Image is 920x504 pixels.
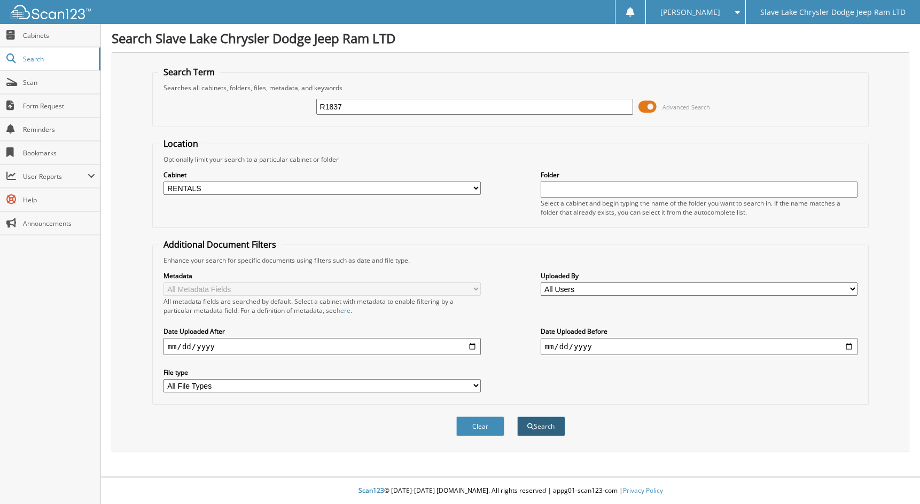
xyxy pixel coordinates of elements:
[337,306,350,315] a: here
[23,31,95,40] span: Cabinets
[163,271,481,280] label: Metadata
[660,9,720,15] span: [PERSON_NAME]
[23,148,95,157] span: Bookmarks
[158,83,863,92] div: Searches all cabinets, folders, files, metadata, and keywords
[112,29,909,47] h1: Search Slave Lake Chrysler Dodge Jeep Ram LTD
[358,486,384,495] span: Scan123
[163,338,481,355] input: start
[158,256,863,265] div: Enhance your search for specific documents using filters such as date and file type.
[23,219,95,228] span: Announcements
[158,239,282,250] legend: Additional Document Filters
[23,78,95,87] span: Scan
[158,155,863,164] div: Optionally limit your search to a particular cabinet or folder
[760,9,906,15] span: Slave Lake Chrysler Dodge Jeep Ram LTD
[163,170,481,179] label: Cabinet
[158,138,204,149] legend: Location
[101,478,920,504] div: © [DATE]-[DATE] [DOMAIN_NAME]. All rights reserved | appg01-scan123-com |
[541,271,858,280] label: Uploaded By
[541,327,858,336] label: Date Uploaded Before
[541,338,858,355] input: end
[163,327,481,336] label: Date Uploaded After
[23,54,93,64] span: Search
[623,486,663,495] a: Privacy Policy
[517,416,565,436] button: Search
[456,416,504,436] button: Clear
[23,125,95,134] span: Reminders
[23,195,95,204] span: Help
[541,170,858,179] label: Folder
[662,103,710,111] span: Advanced Search
[11,5,91,19] img: scan123-logo-white.svg
[541,199,858,217] div: Select a cabinet and begin typing the name of the folder you want to search in. If the name match...
[163,297,481,315] div: All metadata fields are searched by default. Select a cabinet with metadata to enable filtering b...
[163,368,481,377] label: File type
[23,101,95,111] span: Form Request
[158,66,220,78] legend: Search Term
[867,453,920,504] iframe: Chat Widget
[23,172,88,181] span: User Reports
